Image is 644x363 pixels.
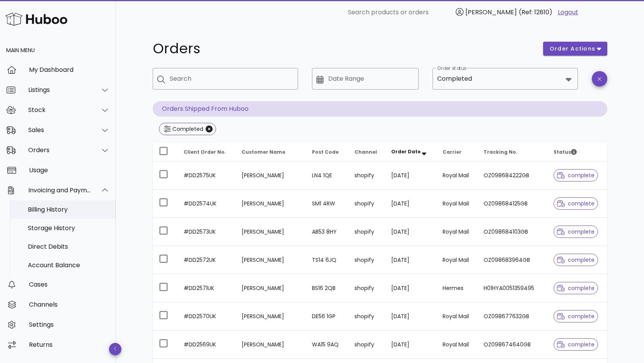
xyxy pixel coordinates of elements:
label: Order status [437,66,466,71]
th: Post Code [306,143,348,161]
span: Channel [354,149,377,155]
td: shopify [348,274,385,302]
div: My Dashboard [29,66,110,73]
img: website_grey.svg [12,20,19,26]
th: Customer Name [235,143,306,161]
div: Returns [29,341,110,348]
span: complete [557,257,595,263]
td: #DD2571UK [177,274,235,302]
div: Keywords by Traffic [85,46,130,51]
span: Order Date [391,148,421,155]
h1: Orders [153,42,534,56]
div: Settings [29,321,110,328]
td: DE56 1GP [306,302,348,331]
div: Orders [28,146,91,154]
td: Royal Mail [436,302,477,331]
td: H01HYA0051359495 [477,274,547,302]
div: Completed [437,75,472,82]
div: Usage [29,166,110,174]
td: [DATE] [385,246,436,274]
div: Domain: [DOMAIN_NAME] [20,20,85,26]
td: [PERSON_NAME] [235,274,306,302]
img: tab_keywords_by_traffic_grey.svg [77,45,83,51]
span: complete [557,173,595,178]
td: SM1 4RW [306,190,348,218]
span: order actions [549,45,596,53]
span: complete [557,314,595,319]
img: logo_orange.svg [12,12,19,19]
a: Logout [558,8,578,17]
span: Status [554,149,577,155]
div: Cases [29,281,110,288]
div: Completed [171,125,203,133]
td: Royal Mail [436,190,477,218]
div: Storage History [28,224,110,232]
td: Royal Mail [436,218,477,246]
span: (Ref: 12810) [519,8,552,17]
span: complete [557,342,595,347]
td: OZ098684103GB [477,218,547,246]
td: OZ098684222GB [477,161,547,190]
td: [PERSON_NAME] [235,302,306,331]
td: shopify [348,161,385,190]
td: #DD2572UK [177,246,235,274]
span: Post Code [312,149,339,155]
div: Listings [28,86,91,93]
td: [DATE] [385,274,436,302]
button: Close [206,126,213,132]
td: OZ098677632GB [477,302,547,331]
div: Channels [29,301,110,308]
td: BS16 2QB [306,274,348,302]
button: order actions [543,42,607,56]
p: Orders Shipped From Huboo [153,101,607,117]
td: shopify [348,218,385,246]
div: Sales [28,126,91,134]
span: Carrier [443,149,462,155]
td: AB53 8HY [306,218,348,246]
td: WA15 9AQ [306,331,348,359]
td: [PERSON_NAME] [235,246,306,274]
td: OZ098674640GB [477,331,547,359]
td: TS14 6JQ [306,246,348,274]
div: Direct Debits [28,243,110,250]
td: Royal Mail [436,161,477,190]
td: #DD2574UK [177,190,235,218]
td: OZ098684125GB [477,190,547,218]
td: Hermes [436,274,477,302]
img: tab_domain_overview_orange.svg [21,45,27,51]
th: Channel [348,143,385,161]
td: shopify [348,331,385,359]
td: [DATE] [385,161,436,190]
td: [DATE] [385,331,436,359]
td: [DATE] [385,190,436,218]
span: Client Order No. [184,149,226,155]
div: Domain Overview [29,46,69,51]
th: Client Order No. [177,143,235,161]
td: [PERSON_NAME] [235,331,306,359]
div: Billing History [28,206,110,213]
td: [PERSON_NAME] [235,218,306,246]
div: Order statusCompleted [433,68,578,90]
span: [PERSON_NAME] [465,8,517,17]
th: Order Date: Sorted descending. Activate to remove sorting. [385,143,436,161]
div: v 4.0.25 [22,12,38,19]
td: [DATE] [385,218,436,246]
td: [PERSON_NAME] [235,190,306,218]
span: complete [557,201,595,206]
span: complete [557,229,595,234]
div: Stock [28,106,91,114]
div: Invoicing and Payments [28,187,91,194]
td: LN4 1QE [306,161,348,190]
td: shopify [348,302,385,331]
span: Tracking No. [484,149,518,155]
td: #DD2575UK [177,161,235,190]
span: complete [557,285,595,291]
td: Royal Mail [436,246,477,274]
td: Royal Mail [436,331,477,359]
td: #DD2569UK [177,331,235,359]
th: Status [547,143,607,161]
td: #DD2570UK [177,302,235,331]
th: Carrier [436,143,477,161]
td: OZ098683964GB [477,246,547,274]
td: #DD2573UK [177,218,235,246]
